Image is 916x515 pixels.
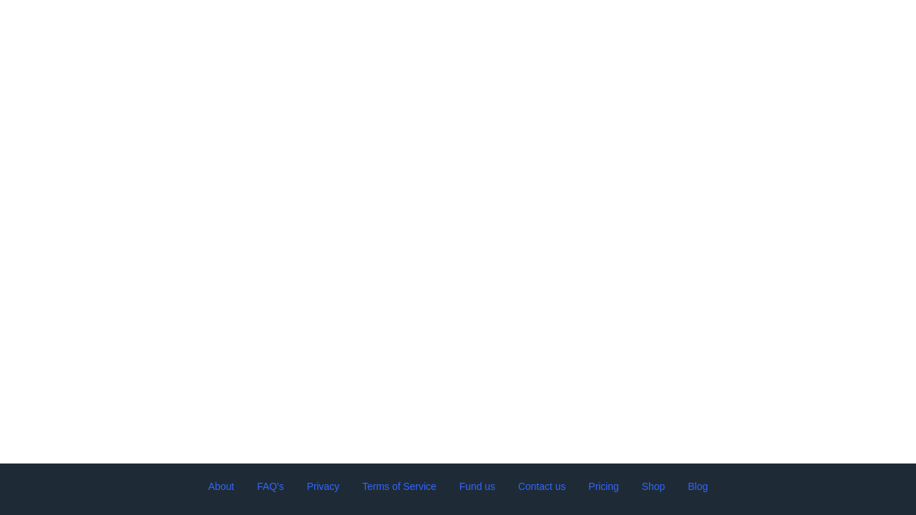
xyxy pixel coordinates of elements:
a: Fund us [459,478,495,494]
a: Privacy [307,478,340,494]
a: About [208,478,234,494]
a: Terms of Service [362,478,436,494]
a: Contact us [518,478,565,494]
a: FAQ's [257,478,283,494]
a: Pricing [588,478,618,494]
a: Blog [688,478,708,494]
a: Shop [642,478,666,494]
